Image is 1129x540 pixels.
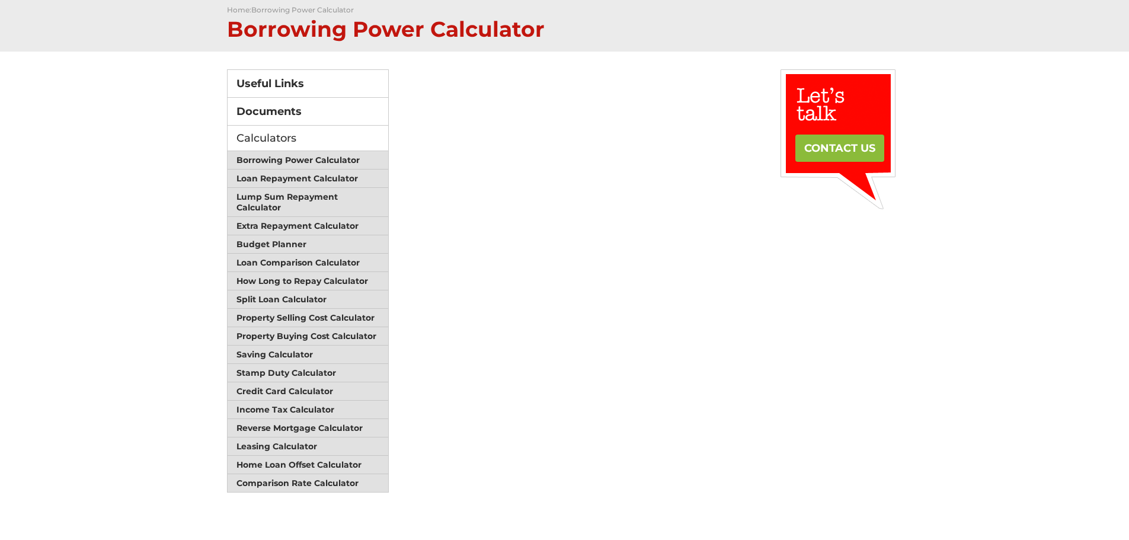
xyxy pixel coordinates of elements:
[228,217,389,235] a: Extra Repayment Calculator
[227,5,903,14] p: :
[228,327,389,346] a: Property Buying Cost Calculator
[228,419,389,437] a: Reverse Mortgage Calculator
[228,188,389,217] a: Lump Sum Repayment Calculator
[227,5,250,14] a: Home
[228,346,389,364] a: Saving Calculator
[228,290,389,309] a: Split Loan Calculator
[228,151,389,170] a: Borrowing Power Calculator
[795,135,884,162] a: CONTACT US
[228,456,389,474] a: Home Loan Offset Calculator
[228,70,389,98] a: Useful Links
[228,382,389,401] a: Credit Card Calculator
[228,437,389,456] a: Leasing Calculator
[228,98,389,125] a: Documents
[227,14,903,40] h1: Borrowing Power Calculator
[251,5,354,14] a: Borrowing Power Calculator
[228,272,389,290] a: How Long to Repay Calculator
[228,170,389,188] a: Loan Repayment Calculator
[781,69,895,209] img: text3.gif
[228,364,389,382] a: Stamp Duty Calculator
[227,126,389,151] div: Calculators
[228,309,389,327] a: Property Selling Cost Calculator
[228,401,389,419] a: Income Tax Calculator
[228,474,389,492] a: Comparison Rate Calculator
[228,235,389,254] a: Budget Planner
[228,254,389,272] a: Loan Comparison Calculator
